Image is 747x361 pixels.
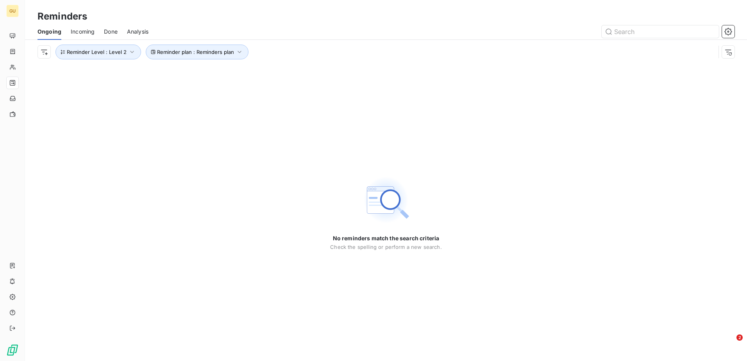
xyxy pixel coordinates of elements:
[38,9,87,23] h3: Reminders
[736,334,743,341] span: 2
[602,25,719,38] input: Search
[720,334,739,353] iframe: Intercom live chat
[333,234,440,242] span: No reminders match the search criteria
[71,28,95,36] span: Incoming
[146,45,248,59] button: Reminder plan : Reminders plan
[6,5,19,17] div: GU
[361,175,411,225] img: Empty state
[67,49,127,55] span: Reminder Level : Level 2
[55,45,141,59] button: Reminder Level : Level 2
[157,49,234,55] span: Reminder plan : Reminders plan
[127,28,148,36] span: Analysis
[38,28,61,36] span: Ongoing
[104,28,118,36] span: Done
[6,344,19,356] img: Logo LeanPay
[330,244,441,250] span: Check the spelling or perform a new search.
